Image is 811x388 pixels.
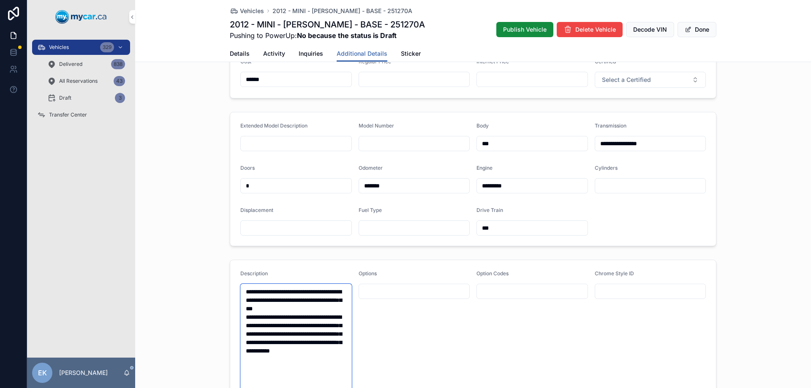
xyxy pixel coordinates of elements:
a: Transfer Center [32,107,130,122]
a: Delivered838 [42,57,130,72]
span: Cylinders [595,165,618,171]
span: Details [230,49,250,58]
span: Doors [240,165,255,171]
button: Publish Vehicle [496,22,553,37]
button: Delete Vehicle [557,22,623,37]
div: 3 [115,93,125,103]
span: Odometer [359,165,383,171]
span: Model Number [359,122,394,129]
span: Decode VIN [633,25,667,34]
p: [PERSON_NAME] [59,369,108,377]
span: Inquiries [299,49,323,58]
a: Details [230,46,250,63]
span: Activity [263,49,285,58]
a: 2012 - MINI - [PERSON_NAME] - BASE - 251270A [272,7,412,15]
span: All Reservations [59,78,98,84]
span: Transfer Center [49,111,87,118]
span: Options [359,270,377,277]
span: Body [476,122,489,129]
span: EK [38,368,47,378]
span: Drive Train [476,207,503,213]
span: Delete Vehicle [575,25,616,34]
span: Description [240,270,268,277]
div: scrollable content [27,34,135,133]
div: 43 [114,76,125,86]
a: Draft3 [42,90,130,106]
a: Inquiries [299,46,323,63]
span: Pushing to PowerUp: [230,30,425,41]
span: Select a Certified [602,76,651,84]
span: Vehicles [240,7,264,15]
span: Displacement [240,207,273,213]
div: 329 [100,42,114,52]
strong: No because the status is Draft [297,31,397,40]
div: 838 [111,59,125,69]
span: Extended Model Description [240,122,308,129]
a: Activity [263,46,285,63]
span: Option Codes [476,270,509,277]
a: All Reservations43 [42,73,130,89]
a: Sticker [401,46,421,63]
button: Decode VIN [626,22,674,37]
span: Delivered [59,61,82,68]
span: Engine [476,165,493,171]
span: Sticker [401,49,421,58]
span: Chrome Style ID [595,270,634,277]
span: Additional Details [337,49,387,58]
span: Transmission [595,122,626,129]
span: Publish Vehicle [503,25,547,34]
h1: 2012 - MINI - [PERSON_NAME] - BASE - 251270A [230,19,425,30]
span: Fuel Type [359,207,382,213]
a: Vehicles [230,7,264,15]
button: Done [678,22,716,37]
img: App logo [55,10,107,24]
a: Additional Details [337,46,387,62]
button: Select Button [595,72,706,88]
a: Vehicles329 [32,40,130,55]
span: Draft [59,95,71,101]
span: Vehicles [49,44,69,51]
